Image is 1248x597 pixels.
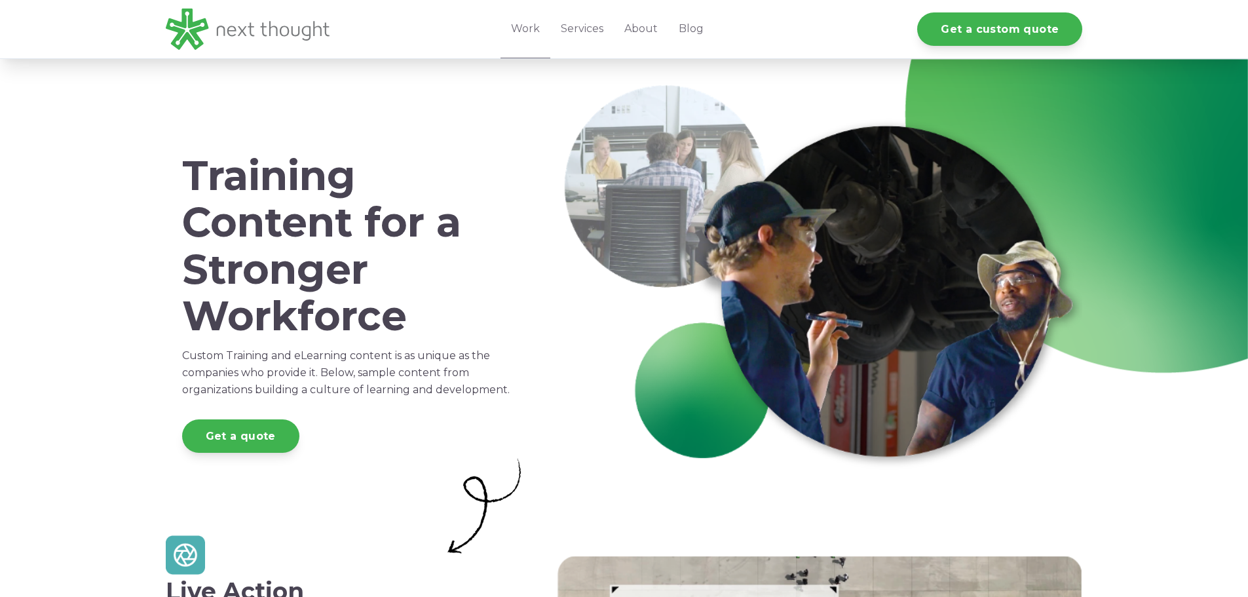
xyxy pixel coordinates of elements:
a: Get a custom quote [917,12,1082,46]
span: Custom Training and eLearning content is as unique as the companies who provide it. Below, sample... [182,349,510,396]
img: LG - NextThought Logo [166,9,330,50]
h1: Training Content for a Stronger Workforce [182,153,518,339]
img: Artboard 5 [166,535,205,575]
img: Artboard 3-1 [436,455,534,556]
a: Get a quote [182,419,299,453]
img: Work-Header [558,79,1082,476]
